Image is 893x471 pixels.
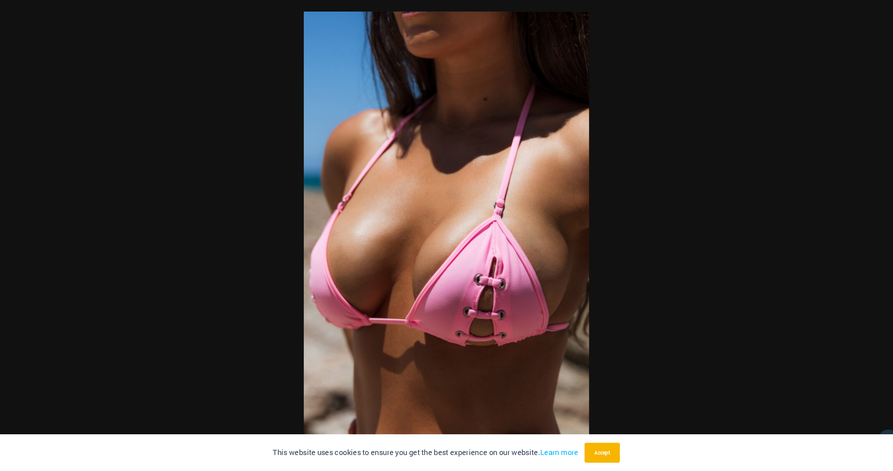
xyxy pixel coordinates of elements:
[8,6,19,18] div: 1 / 7
[579,444,613,463] button: Accept
[537,448,573,458] a: Learn more
[310,30,584,441] img: Link Pop Pink 3070 Top 01
[863,216,893,255] button: Next
[280,447,573,459] p: This website uses cookies to ensure you get the best experience on our website.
